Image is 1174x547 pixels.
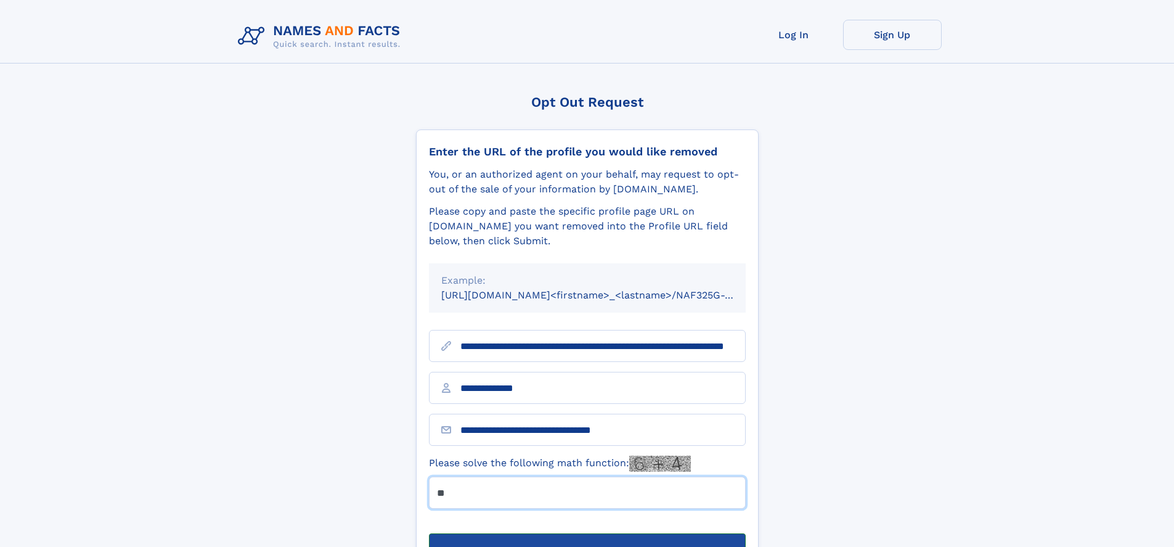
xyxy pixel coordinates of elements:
[429,204,746,249] div: Please copy and paste the specific profile page URL on [DOMAIN_NAME] you want removed into the Pr...
[744,20,843,50] a: Log In
[233,20,410,53] img: Logo Names and Facts
[429,456,691,472] label: Please solve the following math function:
[441,273,733,288] div: Example:
[441,289,769,301] small: [URL][DOMAIN_NAME]<firstname>_<lastname>/NAF325G-xxxxxxxx
[843,20,942,50] a: Sign Up
[429,145,746,158] div: Enter the URL of the profile you would like removed
[416,94,759,110] div: Opt Out Request
[429,167,746,197] div: You, or an authorized agent on your behalf, may request to opt-out of the sale of your informatio...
